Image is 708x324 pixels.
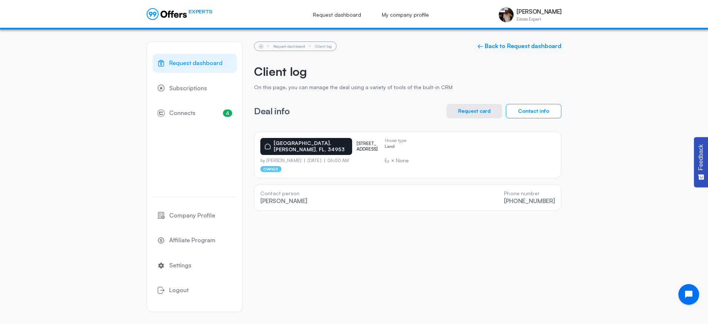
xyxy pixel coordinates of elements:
[385,138,409,143] p: House type
[260,166,281,172] p: owner
[169,236,216,245] span: Affiliate Program
[694,137,708,187] button: Feedback - Show survey
[517,8,561,15] p: [PERSON_NAME]
[504,190,555,197] p: Phone number
[385,144,409,151] p: Land
[147,8,212,20] a: EXPERTS
[396,157,409,164] span: None
[273,44,305,48] a: Request dashboard
[153,79,237,98] a: Subscriptions
[374,7,437,23] a: My company profile
[447,104,502,118] button: Request card
[506,104,561,118] button: Contact info
[169,211,215,220] span: Company Profile
[698,144,704,170] span: Feedback
[315,44,332,48] li: Client log
[153,54,237,73] a: Request dashboard
[169,261,191,270] span: Settings
[254,64,561,78] h2: Client log
[517,17,561,21] p: Estate Expert
[153,104,237,123] a: Connects4
[324,158,349,163] p: 06:00 AM
[254,84,561,91] p: On this page, you can manage the deal using a variety of tools of the built-in CRM
[254,106,290,116] h3: Deal info
[169,108,196,118] span: Connects
[153,281,237,300] button: Logout
[188,8,212,15] span: EXPERTS
[499,7,514,22] img: scott markowitz
[304,158,324,163] p: [DATE]
[153,231,237,250] a: Affiliate Program
[385,157,409,164] div: ×
[477,43,561,50] a: ← Back to Request dashboard
[169,58,223,68] span: Request dashboard
[260,158,304,163] p: by [PERSON_NAME]
[305,7,369,23] a: Request dashboard
[357,141,379,152] p: [STREET_ADDRESS]
[260,190,307,197] p: Contact person
[153,256,237,275] a: Settings
[169,84,207,93] span: Subscriptions
[274,140,348,153] p: [GEOGRAPHIC_DATA]. [PERSON_NAME], FL, 34953
[169,286,188,295] span: Logout
[153,206,237,225] a: Company Profile
[223,109,232,117] span: 4
[504,197,555,205] a: [PHONE_NUMBER]
[260,198,307,205] p: [PERSON_NAME]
